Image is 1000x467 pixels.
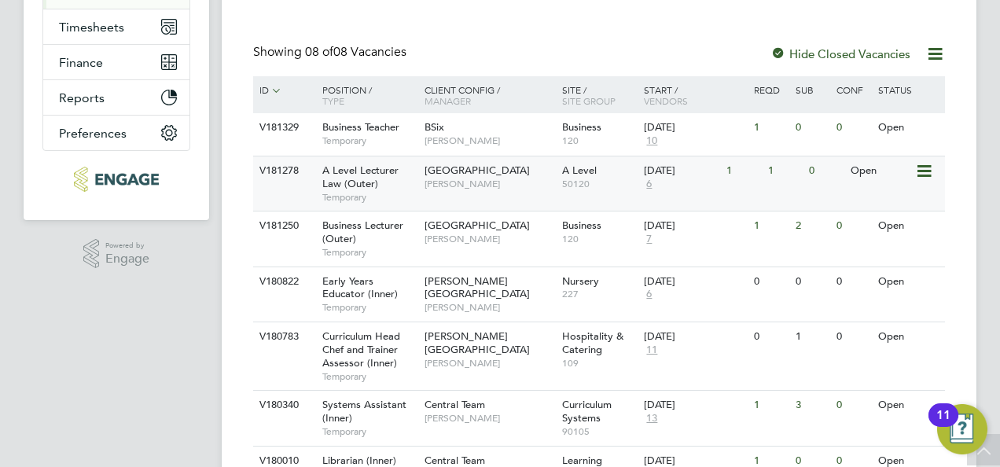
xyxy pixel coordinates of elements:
[722,156,763,186] div: 1
[256,76,311,105] div: ID
[43,9,189,44] button: Timesheets
[425,233,554,245] span: [PERSON_NAME]
[644,344,660,357] span: 11
[874,211,943,241] div: Open
[425,94,471,107] span: Manager
[83,239,150,269] a: Powered byEngage
[640,76,750,114] div: Start /
[256,156,311,186] div: V181278
[322,94,344,107] span: Type
[43,116,189,150] button: Preferences
[874,322,943,351] div: Open
[805,156,846,186] div: 0
[322,120,399,134] span: Business Teacher
[562,178,637,190] span: 50120
[937,404,987,454] button: Open Resource Center, 11 new notifications
[256,322,311,351] div: V180783
[425,178,554,190] span: [PERSON_NAME]
[792,113,833,142] div: 0
[421,76,558,114] div: Client Config /
[425,274,530,301] span: [PERSON_NAME][GEOGRAPHIC_DATA]
[562,94,616,107] span: Site Group
[644,164,719,178] div: [DATE]
[256,211,311,241] div: V181250
[644,233,654,246] span: 7
[750,322,791,351] div: 0
[425,454,485,467] span: Central Team
[750,391,791,420] div: 1
[42,167,190,192] a: Go to home page
[43,45,189,79] button: Finance
[256,391,311,420] div: V180340
[644,288,654,301] span: 6
[425,134,554,147] span: [PERSON_NAME]
[833,322,873,351] div: 0
[562,357,637,370] span: 109
[833,267,873,296] div: 0
[750,211,791,241] div: 1
[562,288,637,300] span: 227
[644,330,746,344] div: [DATE]
[425,329,530,356] span: [PERSON_NAME][GEOGRAPHIC_DATA]
[322,274,398,301] span: Early Years Educator (Inner)
[792,267,833,296] div: 0
[792,211,833,241] div: 2
[105,252,149,266] span: Engage
[750,113,791,142] div: 1
[833,76,873,103] div: Conf
[558,76,641,114] div: Site /
[322,134,417,147] span: Temporary
[770,46,910,61] label: Hide Closed Vacancies
[644,399,746,412] div: [DATE]
[644,134,660,148] span: 10
[322,454,396,467] span: Librarian (Inner)
[833,391,873,420] div: 0
[562,274,599,288] span: Nursery
[874,391,943,420] div: Open
[425,412,554,425] span: [PERSON_NAME]
[311,76,421,114] div: Position /
[644,412,660,425] span: 13
[256,267,311,296] div: V180822
[750,267,791,296] div: 0
[792,391,833,420] div: 3
[425,398,485,411] span: Central Team
[644,178,654,191] span: 6
[59,55,103,70] span: Finance
[562,398,612,425] span: Curriculum Systems
[874,267,943,296] div: Open
[322,329,400,370] span: Curriculum Head Chef and Trainer Assessor (Inner)
[562,219,601,232] span: Business
[936,415,950,436] div: 11
[562,164,597,177] span: A Level
[833,211,873,241] div: 0
[425,301,554,314] span: [PERSON_NAME]
[322,425,417,438] span: Temporary
[562,233,637,245] span: 120
[562,329,623,356] span: Hospitality & Catering
[425,164,530,177] span: [GEOGRAPHIC_DATA]
[874,113,943,142] div: Open
[644,121,746,134] div: [DATE]
[322,164,399,190] span: A Level Lecturer Law (Outer)
[59,20,124,35] span: Timesheets
[562,120,601,134] span: Business
[562,134,637,147] span: 120
[764,156,805,186] div: 1
[59,126,127,141] span: Preferences
[253,44,410,61] div: Showing
[874,76,943,103] div: Status
[792,322,833,351] div: 1
[256,113,311,142] div: V181329
[74,167,158,192] img: educationmattersgroup-logo-retina.png
[322,191,417,204] span: Temporary
[644,275,746,289] div: [DATE]
[322,398,406,425] span: Systems Assistant (Inner)
[562,425,637,438] span: 90105
[105,239,149,252] span: Powered by
[305,44,406,60] span: 08 Vacancies
[322,246,417,259] span: Temporary
[425,120,444,134] span: BSix
[792,76,833,103] div: Sub
[750,76,791,103] div: Reqd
